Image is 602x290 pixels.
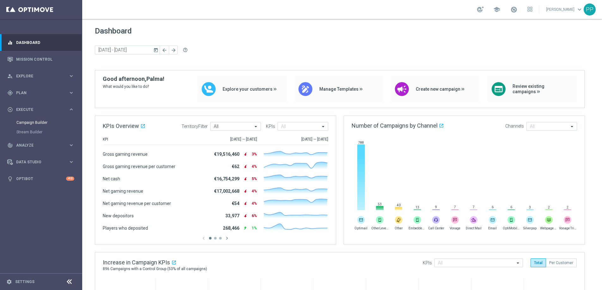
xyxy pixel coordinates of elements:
div: Explore [7,73,68,79]
i: play_circle_outline [7,107,13,112]
span: keyboard_arrow_down [576,6,583,13]
button: track_changes Analyze keyboard_arrow_right [7,143,75,148]
span: Execute [16,108,68,112]
div: Analyze [7,142,68,148]
div: Optibot [7,170,74,187]
i: equalizer [7,40,13,45]
div: Execute [7,107,68,112]
div: Plan [7,90,68,96]
a: Stream Builder [16,130,66,135]
a: Dashboard [16,34,74,51]
i: track_changes [7,142,13,148]
i: keyboard_arrow_right [68,73,74,79]
div: Data Studio [7,159,68,165]
span: Data Studio [16,160,68,164]
button: lightbulb Optibot +10 [7,176,75,181]
div: Campaign Builder [16,118,82,127]
button: Data Studio keyboard_arrow_right [7,160,75,165]
i: keyboard_arrow_right [68,159,74,165]
i: gps_fixed [7,90,13,96]
span: school [493,6,500,13]
div: Dashboard [7,34,74,51]
button: equalizer Dashboard [7,40,75,45]
span: Plan [16,91,68,95]
span: Explore [16,74,68,78]
button: person_search Explore keyboard_arrow_right [7,74,75,79]
span: Analyze [16,143,68,147]
a: Settings [15,280,34,284]
a: Mission Control [16,51,74,68]
button: gps_fixed Plan keyboard_arrow_right [7,90,75,95]
i: lightbulb [7,176,13,182]
button: Mission Control [7,57,75,62]
i: keyboard_arrow_right [68,142,74,148]
i: person_search [7,73,13,79]
a: [PERSON_NAME]keyboard_arrow_down [545,5,584,14]
i: keyboard_arrow_right [68,90,74,96]
i: keyboard_arrow_right [68,106,74,112]
a: Campaign Builder [16,120,66,125]
div: Mission Control [7,51,74,68]
i: settings [6,279,12,285]
div: +10 [66,177,74,181]
a: Optibot [16,170,66,187]
button: play_circle_outline Execute keyboard_arrow_right [7,107,75,112]
div: Stream Builder [16,127,82,137]
div: PP [584,3,596,15]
